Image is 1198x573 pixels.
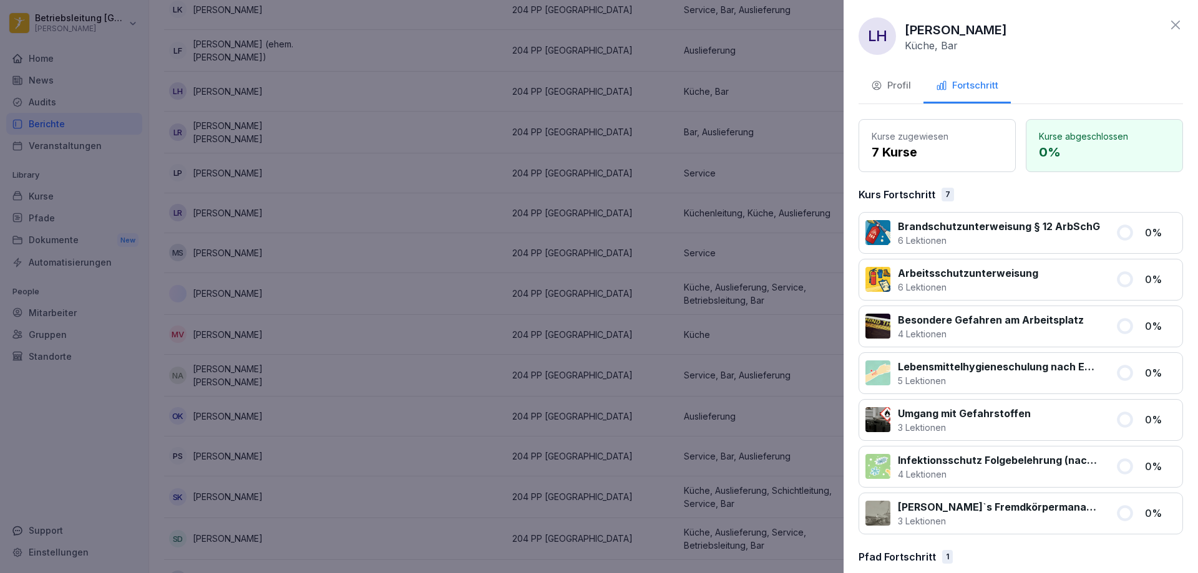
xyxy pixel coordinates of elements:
[1145,365,1176,380] p: 0 %
[859,17,896,55] div: LH
[942,550,953,564] div: 1
[898,514,1101,527] p: 3 Lektionen
[859,187,935,202] p: Kurs Fortschritt
[1145,412,1176,427] p: 0 %
[942,188,954,201] div: 7
[871,79,911,93] div: Profil
[872,143,1003,161] p: 7 Kurse
[898,359,1101,374] p: Lebensmittelhygieneschulung nach EU-Verordnung (EG) Nr. 852 / 2004
[898,281,1038,294] p: 6 Lektionen
[923,70,1011,104] button: Fortschritt
[1145,225,1176,240] p: 0 %
[936,79,998,93] div: Fortschritt
[898,266,1038,281] p: Arbeitsschutzunterweisung
[1145,319,1176,334] p: 0 %
[1145,459,1176,474] p: 0 %
[1039,130,1170,143] p: Kurse abgeschlossen
[898,499,1101,514] p: [PERSON_NAME]`s Fremdkörpermanagement
[898,406,1031,421] p: Umgang mit Gefahrstoffen
[898,219,1100,234] p: Brandschutzunterweisung § 12 ArbSchG
[1039,143,1170,161] p: 0 %
[898,234,1100,247] p: 6 Lektionen
[898,468,1101,481] p: 4 Lektionen
[898,312,1084,327] p: Besondere Gefahren am Arbeitsplatz
[898,327,1084,340] p: 4 Lektionen
[872,130,1003,143] p: Kurse zugewiesen
[1145,272,1176,287] p: 0 %
[859,70,923,104] button: Profil
[898,374,1101,387] p: 5 Lektionen
[898,453,1101,468] p: Infektionsschutz Folgebelehrung (nach §43 IfSG)
[898,421,1031,434] p: 3 Lektionen
[1145,506,1176,521] p: 0 %
[905,21,1007,39] p: [PERSON_NAME]
[905,39,958,52] p: Küche, Bar
[859,549,936,564] p: Pfad Fortschritt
